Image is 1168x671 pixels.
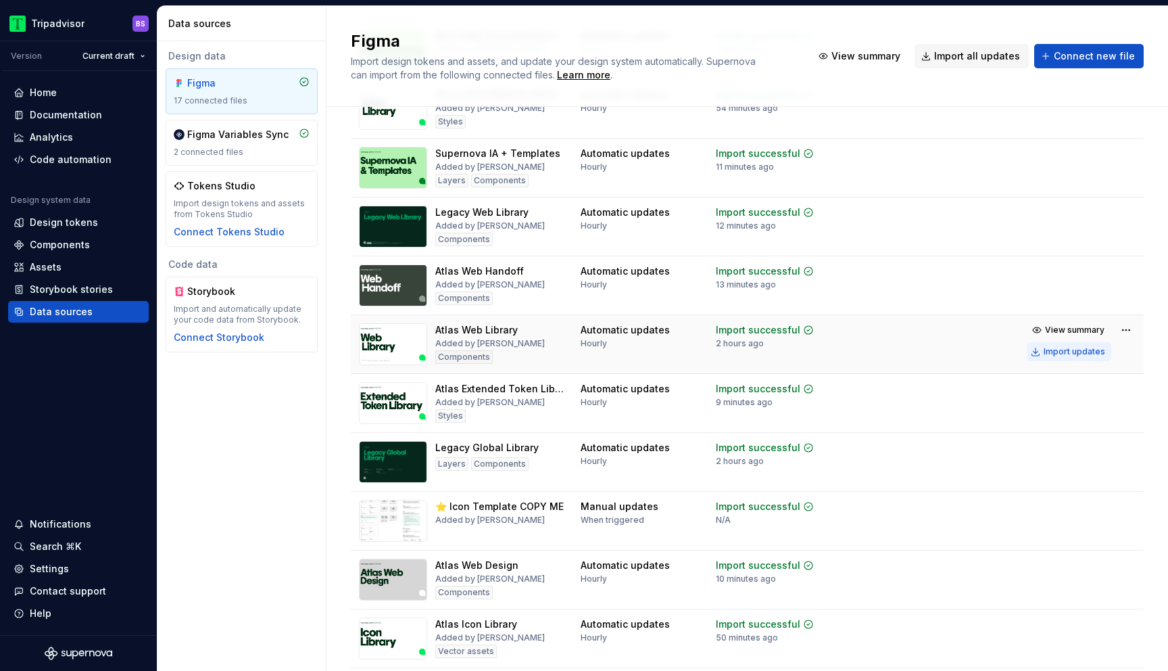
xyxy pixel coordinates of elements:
div: Import and automatically update your code data from Storybook. [174,304,310,325]
a: Learn more [557,68,610,82]
div: Code automation [30,153,112,166]
span: Import design tokens and assets, and update your design system automatically. Supernova can impor... [351,55,758,80]
div: Layers [435,174,468,187]
div: Import successful [716,206,800,219]
div: ⭐️ Icon Template COPY ME [435,500,564,513]
div: Added by [PERSON_NAME] [435,162,545,172]
button: TripadvisorBS [3,9,154,38]
a: Data sources [8,301,149,323]
div: Help [30,607,51,620]
div: Import successful [716,323,800,337]
div: Added by [PERSON_NAME] [435,632,545,643]
div: Design data [166,49,318,63]
div: Hourly [581,632,607,643]
a: Settings [8,558,149,580]
a: Code automation [8,149,149,170]
div: Home [30,86,57,99]
div: Notifications [30,517,91,531]
div: Added by [PERSON_NAME] [435,397,545,408]
div: Hourly [581,279,607,290]
div: Design system data [11,195,91,206]
div: Added by [PERSON_NAME] [435,574,545,584]
span: Connect new file [1054,49,1135,63]
div: Styles [435,409,466,423]
button: Notifications [8,513,149,535]
div: Assets [30,260,62,274]
div: Automatic updates [581,323,670,337]
div: Components [435,350,493,364]
div: Atlas Extended Token Library [435,382,564,396]
a: Figma Variables Sync2 connected files [166,120,318,166]
div: Hourly [581,162,607,172]
div: 50 minutes ago [716,632,778,643]
span: . [555,70,612,80]
div: Automatic updates [581,441,670,455]
div: Storybook [187,285,252,298]
div: 11 minutes ago [716,162,774,172]
div: Storybook stories [30,283,113,296]
div: Data sources [168,17,320,30]
span: View summary [831,49,900,63]
div: Added by [PERSON_NAME] [435,103,545,114]
div: 9 minutes ago [716,397,773,408]
div: Vector assets [435,645,497,658]
div: N/A [716,515,731,526]
div: Layers [435,457,468,471]
div: Automatic updates [581,618,670,631]
div: Import successful [716,264,800,278]
div: Hourly [581,574,607,584]
div: Design tokens [30,216,98,229]
div: Tripadvisor [31,17,84,30]
div: Import design tokens and assets from Tokens Studio [174,198,310,220]
div: Atlas Web Design [435,559,518,572]
div: Figma [187,76,252,90]
div: 12 minutes ago [716,221,776,231]
div: Added by [PERSON_NAME] [435,279,545,290]
div: Figma Variables Sync [187,128,289,141]
div: 17 connected files [174,95,310,106]
div: Import successful [716,382,800,396]
button: Import all updates [915,44,1029,68]
div: Legacy Global Library [435,441,539,455]
a: Analytics [8,126,149,148]
div: Automatic updates [581,382,670,396]
div: 2 connected files [174,147,310,158]
a: Components [8,234,149,256]
div: 10 minutes ago [716,574,776,584]
button: Connect new file [1034,44,1144,68]
div: 2 hours ago [716,456,764,467]
div: 54 minutes ago [716,103,778,114]
div: Hourly [581,103,607,114]
svg: Supernova Logo [45,647,112,660]
div: Atlas Web Handoff [435,264,524,278]
div: Supernova IA + Templates [435,147,560,160]
div: Added by [PERSON_NAME] [435,515,545,526]
div: Added by [PERSON_NAME] [435,338,545,349]
div: Settings [30,562,69,576]
div: Components [435,292,493,305]
div: When triggered [581,515,644,526]
div: Documentation [30,108,102,122]
h2: Figma [351,30,796,52]
div: Code data [166,258,318,271]
div: Automatic updates [581,264,670,278]
div: Atlas Web Library [435,323,518,337]
button: Search ⌘K [8,536,149,557]
a: Documentation [8,104,149,126]
button: Import updates [1027,342,1111,361]
span: Import all updates [934,49,1020,63]
div: Hourly [581,456,607,467]
button: Connect Tokens Studio [174,225,285,239]
div: Hourly [581,221,607,231]
div: Styles [435,115,466,129]
span: View summary [1045,325,1104,335]
div: Components [471,457,529,471]
button: Connect Storybook [174,331,264,344]
div: Version [11,51,42,62]
div: Automatic updates [581,559,670,572]
a: Design tokens [8,212,149,233]
a: Storybook stories [8,279,149,300]
div: Manual updates [581,500,658,513]
a: StorybookImport and automatically update your code data from Storybook.Connect Storybook [166,277,318,352]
